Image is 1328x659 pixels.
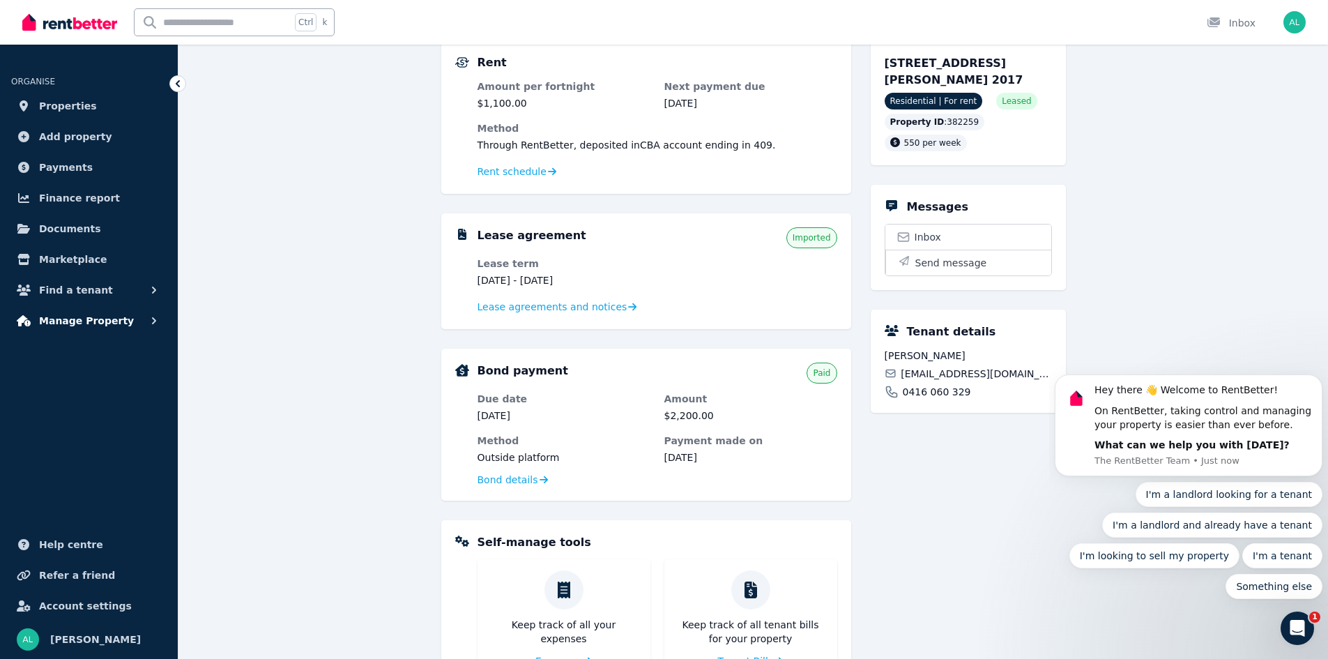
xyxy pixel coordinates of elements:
dd: Outside platform [478,450,650,464]
span: Inbox [915,230,941,244]
dt: Method [478,434,650,448]
span: Residential | For rent [885,93,983,109]
span: [PERSON_NAME] [885,349,1052,363]
button: Send message [885,250,1051,275]
h5: Rent [478,54,507,71]
span: [PERSON_NAME] [50,631,141,648]
dt: Due date [478,392,650,406]
span: Send message [915,256,987,270]
img: Albert Luu [1283,11,1306,33]
span: Ctrl [295,13,316,31]
button: Manage Property [11,307,167,335]
a: Add property [11,123,167,151]
h5: Self-manage tools [478,534,591,551]
span: Leased [1002,96,1031,107]
div: Inbox [1207,16,1256,30]
span: [STREET_ADDRESS][PERSON_NAME] 2017 [885,56,1023,86]
h5: Lease agreement [478,227,586,244]
span: Through RentBetter , deposited in CBA account ending in 409 . [478,139,776,151]
span: Finance report [39,190,120,206]
dt: Lease term [478,257,650,271]
a: Marketplace [11,245,167,273]
p: Keep track of all your expenses [489,618,639,646]
a: Finance report [11,184,167,212]
a: Bond details [478,473,548,487]
img: RentBetter [22,12,117,33]
span: ORGANISE [11,77,55,86]
span: Refer a friend [39,567,115,584]
span: Payments [39,159,93,176]
div: : 382259 [885,114,985,130]
dd: $1,100.00 [478,96,650,110]
a: Documents [11,215,167,243]
dd: [DATE] - [DATE] [478,273,650,287]
span: Property ID [890,116,945,128]
span: Rent schedule [478,165,547,179]
a: Lease agreements and notices [478,300,637,314]
span: Find a tenant [39,282,113,298]
span: Documents [39,220,101,237]
dt: Method [478,121,837,135]
dt: Amount [664,392,837,406]
dd: $2,200.00 [664,409,837,423]
a: Payments [11,153,167,181]
h5: Tenant details [907,324,996,340]
h5: Messages [907,199,968,215]
span: Account settings [39,598,132,614]
dt: Payment made on [664,434,837,448]
img: Bond Details [455,364,469,377]
span: [EMAIL_ADDRESS][DOMAIN_NAME] [901,367,1051,381]
iframe: Intercom notifications message [1049,236,1328,621]
a: Account settings [11,592,167,620]
span: Properties [39,98,97,114]
span: Bond details [478,473,538,487]
dd: [DATE] [478,409,650,423]
a: Inbox [885,225,1051,250]
dd: [DATE] [664,96,837,110]
span: 0416 060 329 [903,385,971,399]
a: Properties [11,92,167,120]
span: Paid [813,368,830,379]
dt: Next payment due [664,79,837,93]
a: Rent schedule [478,165,557,179]
span: Lease agreements and notices [478,300,627,314]
span: Help centre [39,536,103,553]
span: Manage Property [39,312,134,329]
button: Find a tenant [11,276,167,304]
p: Keep track of all tenant bills for your property [676,618,826,646]
img: Albert Luu [17,628,39,651]
span: Imported [793,232,831,243]
img: Rental Payments [455,57,469,68]
iframe: Intercom live chat [1281,612,1314,645]
h5: Bond payment [478,363,568,379]
dt: Amount per fortnight [478,79,650,93]
a: Help centre [11,531,167,559]
span: k [322,17,327,28]
span: 550 per week [904,138,961,148]
span: Add property [39,128,112,145]
span: 1 [1309,612,1320,623]
a: Refer a friend [11,561,167,589]
dd: [DATE] [664,450,837,464]
span: Marketplace [39,251,107,268]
